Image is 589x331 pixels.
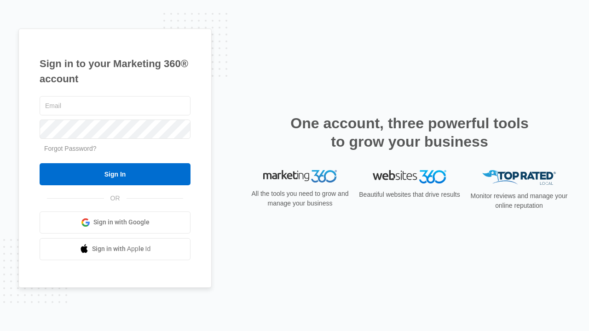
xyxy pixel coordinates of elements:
[104,194,127,203] span: OR
[92,244,151,254] span: Sign in with Apple Id
[373,170,446,183] img: Websites 360
[40,163,191,185] input: Sign In
[248,189,352,208] p: All the tools you need to grow and manage your business
[40,238,191,260] a: Sign in with Apple Id
[40,211,191,234] a: Sign in with Google
[482,170,556,185] img: Top Rated Local
[358,190,461,200] p: Beautiful websites that drive results
[93,217,150,227] span: Sign in with Google
[40,96,191,115] input: Email
[263,170,337,183] img: Marketing 360
[288,114,531,151] h2: One account, three powerful tools to grow your business
[468,191,571,211] p: Monitor reviews and manage your online reputation
[44,145,97,152] a: Forgot Password?
[40,56,191,86] h1: Sign in to your Marketing 360® account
